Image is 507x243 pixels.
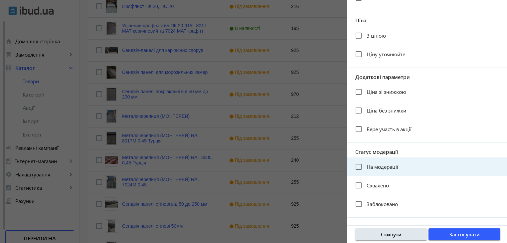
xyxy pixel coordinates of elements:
[367,51,405,58] span: Ціну уточнюйте
[428,228,500,240] button: Застосувати
[347,73,507,81] span: Додаткові параметри
[355,228,427,240] button: Скинути
[367,182,389,189] span: Схвалено
[367,125,412,132] span: Бере участь в акції
[367,200,398,207] span: Заблоковано
[347,17,507,24] span: Ціна
[381,231,402,238] span: Скинути
[367,107,406,114] span: Ціна без знижки
[367,32,386,39] span: З ціною
[367,88,406,95] span: Ціна зі знижкою
[367,163,398,170] span: На модерації
[449,231,480,238] span: Застосувати
[347,148,507,155] span: Статус модерації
